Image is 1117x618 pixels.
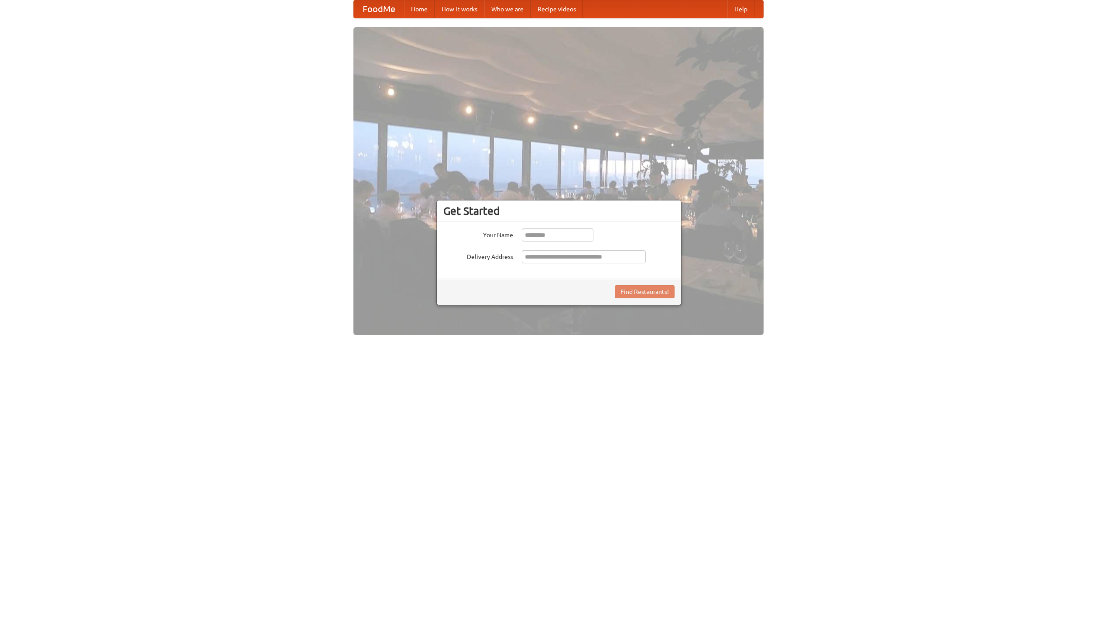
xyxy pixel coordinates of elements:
a: Who we are [484,0,531,18]
h3: Get Started [443,204,675,218]
a: How it works [435,0,484,18]
a: Recipe videos [531,0,583,18]
label: Your Name [443,228,513,239]
a: Help [727,0,754,18]
button: Find Restaurants! [615,285,675,298]
label: Delivery Address [443,250,513,261]
a: Home [404,0,435,18]
a: FoodMe [354,0,404,18]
